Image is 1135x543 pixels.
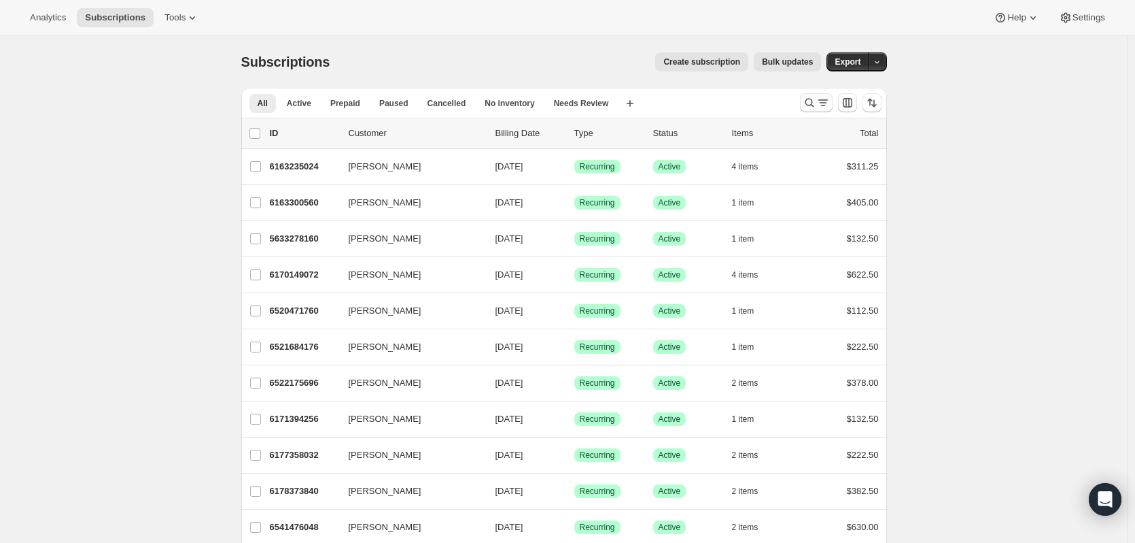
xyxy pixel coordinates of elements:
div: 6163300560[PERSON_NAME][DATE]SuccessRecurringSuccessActive1 item$405.00 [270,193,879,212]
button: 2 items [732,518,773,537]
button: Bulk updates [754,52,821,71]
button: Sort the results [862,93,881,112]
span: All [258,98,268,109]
span: $112.50 [847,306,879,316]
span: Create subscription [663,56,740,67]
button: [PERSON_NAME] [340,480,476,502]
span: Active [287,98,311,109]
span: [PERSON_NAME] [349,340,421,354]
div: 6178373840[PERSON_NAME][DATE]SuccessRecurringSuccessActive2 items$382.50 [270,482,879,501]
div: 6171394256[PERSON_NAME][DATE]SuccessRecurringSuccessActive1 item$132.50 [270,410,879,429]
span: Export [835,56,860,67]
p: 6178373840 [270,484,338,498]
button: 1 item [732,193,769,212]
p: 6177358032 [270,448,338,462]
span: Recurring [580,522,615,533]
span: 2 items [732,378,758,389]
span: Recurring [580,450,615,461]
button: 4 items [732,265,773,284]
button: 2 items [732,446,773,465]
span: Active [659,197,681,208]
span: 1 item [732,233,754,244]
span: Recurring [580,414,615,425]
span: [DATE] [495,269,523,280]
span: Needs Review [554,98,609,109]
p: Total [860,127,878,140]
div: 6170149072[PERSON_NAME][DATE]SuccessRecurringSuccessActive4 items$622.50 [270,265,879,284]
span: Active [659,450,681,461]
p: Status [653,127,721,140]
span: Recurring [580,233,615,244]
button: [PERSON_NAME] [340,408,476,430]
p: Billing Date [495,127,563,140]
span: Active [659,233,681,244]
span: Paused [379,98,408,109]
span: 1 item [732,306,754,316]
span: [PERSON_NAME] [349,376,421,390]
span: [PERSON_NAME] [349,304,421,318]
span: $630.00 [847,522,879,532]
span: Active [659,414,681,425]
div: Type [574,127,642,140]
p: 6163235024 [270,160,338,174]
span: $311.25 [847,161,879,171]
div: 6163235024[PERSON_NAME][DATE]SuccessRecurringSuccessActive4 items$311.25 [270,157,879,176]
button: Create new view [619,94,641,113]
div: 5633278160[PERSON_NAME][DATE]SuccessRecurringSuccessActive1 item$132.50 [270,229,879,248]
span: Active [659,342,681,352]
span: [PERSON_NAME] [349,448,421,462]
div: 6541476048[PERSON_NAME][DATE]SuccessRecurringSuccessActive2 items$630.00 [270,518,879,537]
button: Tools [156,8,207,27]
button: [PERSON_NAME] [340,156,476,178]
span: Active [659,306,681,316]
div: 6177358032[PERSON_NAME][DATE]SuccessRecurringSuccessActive2 items$222.50 [270,446,879,465]
button: 1 item [732,338,769,357]
span: 1 item [732,197,754,208]
span: [DATE] [495,161,523,171]
span: [PERSON_NAME] [349,412,421,426]
span: $132.50 [847,414,879,424]
div: 6520471760[PERSON_NAME][DATE]SuccessRecurringSuccessActive1 item$112.50 [270,301,879,320]
span: [DATE] [495,342,523,352]
div: Open Intercom Messenger [1089,483,1121,516]
button: Settings [1051,8,1113,27]
span: Analytics [30,12,66,23]
button: 4 items [732,157,773,176]
button: Create subscription [655,52,748,71]
span: Active [659,486,681,497]
span: 4 items [732,161,758,172]
span: Cancelled [427,98,466,109]
div: Items [732,127,800,140]
span: $382.50 [847,486,879,496]
button: [PERSON_NAME] [340,516,476,538]
span: Recurring [580,342,615,352]
button: [PERSON_NAME] [340,372,476,394]
button: [PERSON_NAME] [340,300,476,322]
span: 2 items [732,522,758,533]
span: [DATE] [495,306,523,316]
div: IDCustomerBilling DateTypeStatusItemsTotal [270,127,879,140]
span: Bulk updates [762,56,813,67]
span: Recurring [580,269,615,280]
span: [PERSON_NAME] [349,268,421,282]
button: Subscriptions [77,8,154,27]
span: [PERSON_NAME] [349,484,421,498]
span: [DATE] [495,197,523,208]
p: 6163300560 [270,196,338,210]
p: Customer [349,127,485,140]
span: Recurring [580,378,615,389]
button: Analytics [22,8,74,27]
span: Active [659,522,681,533]
button: [PERSON_NAME] [340,444,476,466]
span: [DATE] [495,522,523,532]
button: [PERSON_NAME] [340,264,476,286]
span: Prepaid [330,98,360,109]
span: Recurring [580,306,615,316]
span: Help [1007,12,1026,23]
span: [PERSON_NAME] [349,232,421,246]
p: 5633278160 [270,232,338,246]
span: $222.50 [847,342,879,352]
button: Customize table column order and visibility [838,93,857,112]
span: [PERSON_NAME] [349,160,421,174]
button: Help [985,8,1047,27]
